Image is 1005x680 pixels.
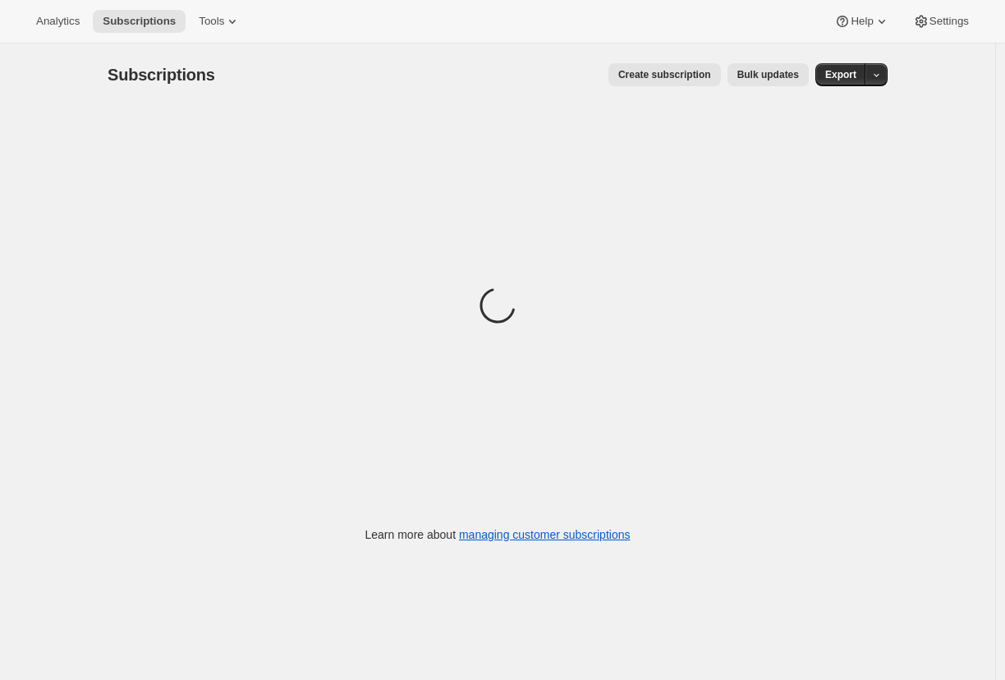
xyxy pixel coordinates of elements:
[903,10,979,33] button: Settings
[618,68,711,81] span: Create subscription
[851,15,873,28] span: Help
[737,68,799,81] span: Bulk updates
[365,526,631,543] p: Learn more about
[824,10,899,33] button: Help
[189,10,250,33] button: Tools
[825,68,856,81] span: Export
[26,10,89,33] button: Analytics
[199,15,224,28] span: Tools
[36,15,80,28] span: Analytics
[608,63,721,86] button: Create subscription
[93,10,186,33] button: Subscriptions
[103,15,176,28] span: Subscriptions
[929,15,969,28] span: Settings
[727,63,809,86] button: Bulk updates
[108,66,215,84] span: Subscriptions
[815,63,866,86] button: Export
[459,528,631,541] a: managing customer subscriptions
